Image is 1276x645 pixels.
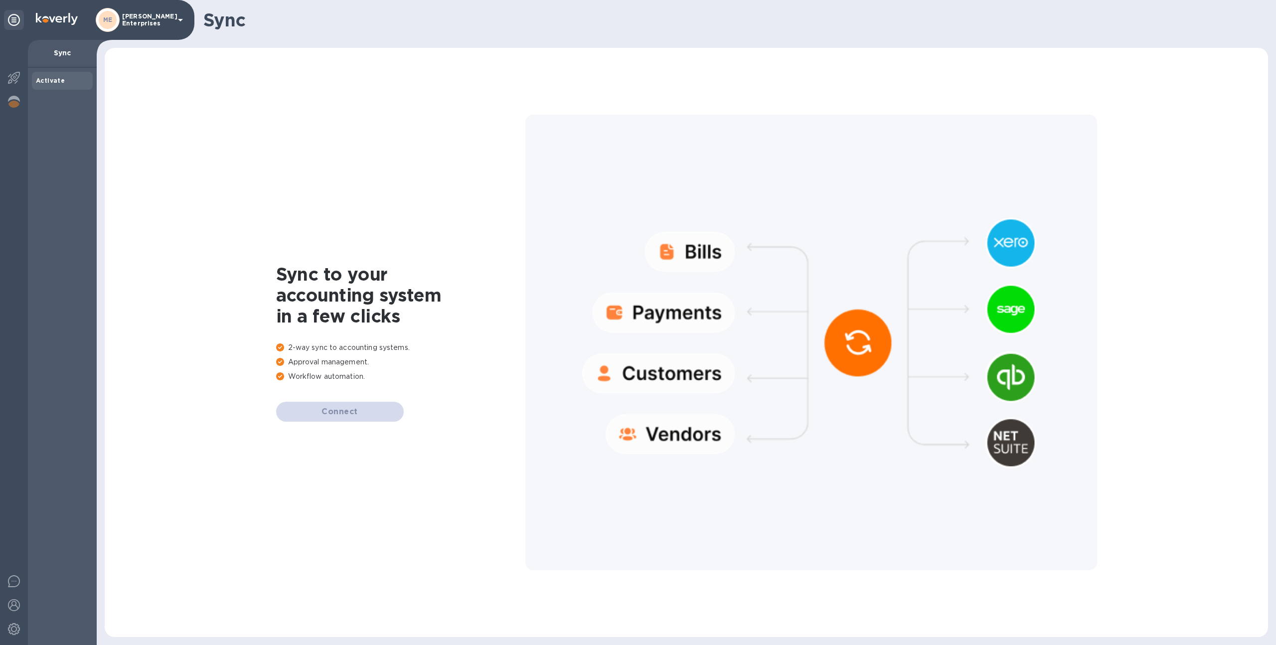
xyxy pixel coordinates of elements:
[276,342,525,353] p: 2-way sync to accounting systems.
[36,13,78,25] img: Logo
[203,9,1260,30] h1: Sync
[276,357,525,367] p: Approval management.
[4,10,24,30] div: Unpin categories
[36,77,65,84] b: Activate
[276,371,525,382] p: Workflow automation.
[276,264,525,326] h1: Sync to your accounting system in a few clicks
[122,13,172,27] p: [PERSON_NAME] Enterprises
[103,16,113,23] b: ME
[36,48,89,58] p: Sync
